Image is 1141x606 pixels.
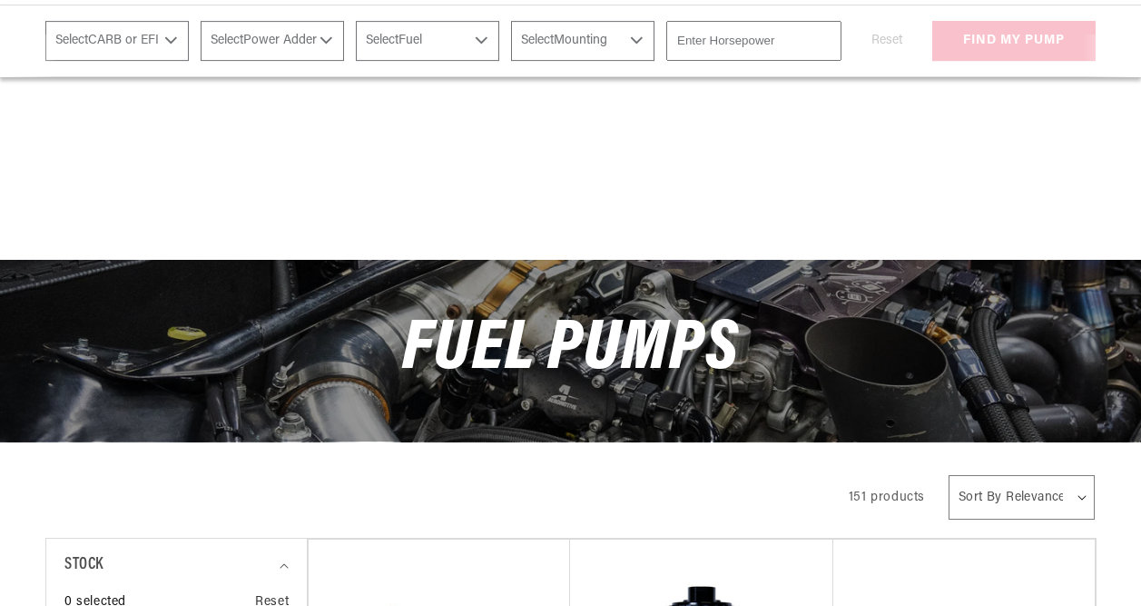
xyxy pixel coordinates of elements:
[666,21,841,61] input: Enter Horsepower
[849,491,925,504] span: 151 products
[356,21,499,61] select: Fuel
[402,314,738,386] span: Fuel Pumps
[511,21,654,61] select: Mounting
[45,21,189,61] select: CARB or EFI
[201,21,344,61] select: Power Adder
[64,552,103,579] span: Stock
[64,539,289,592] summary: Stock (0 selected)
